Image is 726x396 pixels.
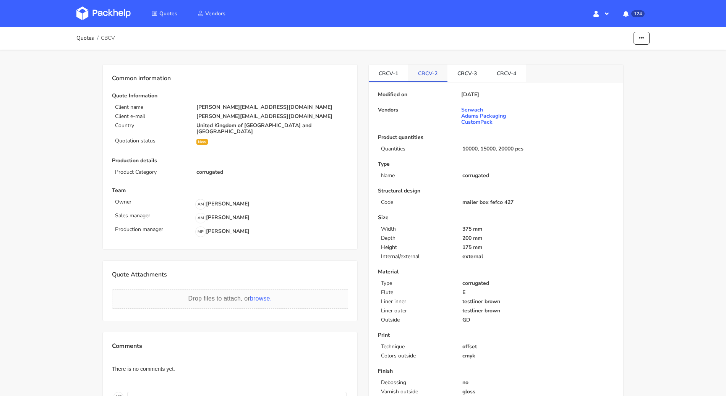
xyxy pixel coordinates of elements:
p: no [462,380,614,386]
p: Size [378,215,614,221]
p: Client e-mail [115,113,187,120]
p: offset [462,344,614,350]
p: Material [378,269,614,275]
span: Serwach [461,107,506,113]
a: Quotes [142,6,186,20]
p: Liner inner [381,299,453,305]
p: Height [381,244,453,251]
p: [DATE] [461,92,479,98]
nav: breadcrumb [76,31,115,46]
p: Colors outside [381,353,453,359]
p: corrugated [462,173,614,179]
p: [PERSON_NAME][EMAIL_ADDRESS][DOMAIN_NAME] [196,104,348,110]
span: MP [196,227,206,237]
p: Type [378,161,614,167]
a: CBCV-4 [487,65,526,81]
p: Liner outer [381,308,453,314]
p: [PERSON_NAME][EMAIL_ADDRESS][DOMAIN_NAME] [196,113,348,120]
p: Type [381,280,453,286]
p: Depth [381,235,453,241]
p: [PERSON_NAME] [195,226,250,237]
span: AM [196,213,206,223]
p: Comments [112,341,348,351]
p: Varnish outside [381,389,453,395]
p: Code [381,199,453,205]
span: 124 [631,10,645,17]
p: E [462,289,614,296]
p: GD [462,317,614,323]
p: Structural design [378,188,614,194]
p: Owner [115,199,191,205]
a: CBCV-3 [447,65,487,81]
span: Quotes [159,10,177,17]
p: 10000, 15000, 20000 pcs [462,146,614,152]
a: CBCV-2 [408,65,447,81]
p: gloss [462,389,614,395]
div: New [196,139,208,145]
a: Vendors [188,6,235,20]
p: Debossing [381,380,453,386]
span: Adams Packaging [461,113,506,119]
p: Team [112,187,348,194]
p: [PERSON_NAME] [195,199,250,210]
p: testliner brown [462,308,614,314]
p: 375 mm [462,226,614,232]
p: Flute [381,289,453,296]
p: Sales manager [115,213,191,219]
p: Product quantities [378,134,614,141]
p: Quote Information [112,93,348,99]
a: Quotes [76,35,94,41]
span: Drop files to attach, or [188,295,272,302]
p: testliner brown [462,299,614,305]
p: Product Category [115,169,187,175]
p: Production manager [115,226,191,233]
p: Modified on [378,92,458,98]
p: Internal/external [381,254,453,260]
p: Production details [112,158,348,164]
p: Name [381,173,453,179]
p: Client name [115,104,187,110]
button: 124 [617,6,650,20]
span: AM [196,199,206,209]
p: 175 mm [462,244,614,251]
p: Quote Attachments [112,270,348,280]
p: 200 mm [462,235,614,241]
p: corrugated [196,169,348,175]
p: There is no comments yet. [112,366,348,372]
span: CBCV [101,35,115,41]
p: Outside [381,317,453,323]
p: cmyk [462,353,614,359]
p: Finish [378,368,614,374]
p: [PERSON_NAME] [195,213,250,223]
p: Country [115,123,187,129]
p: Print [378,332,614,338]
span: Vendors [205,10,225,17]
p: Vendors [378,107,458,113]
a: CBCV-1 [369,65,408,81]
p: Quotation status [115,138,187,144]
p: mailer box fefco 427 [462,199,614,205]
p: United Kingdom of [GEOGRAPHIC_DATA] and [GEOGRAPHIC_DATA] [196,123,348,135]
p: corrugated [462,280,614,286]
p: Quantities [381,146,453,152]
span: browse. [250,295,272,302]
img: Dashboard [76,6,131,20]
p: Common information [112,74,348,84]
span: CustomPack [461,119,506,125]
p: Width [381,226,453,232]
p: external [462,254,614,260]
p: Technique [381,344,453,350]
